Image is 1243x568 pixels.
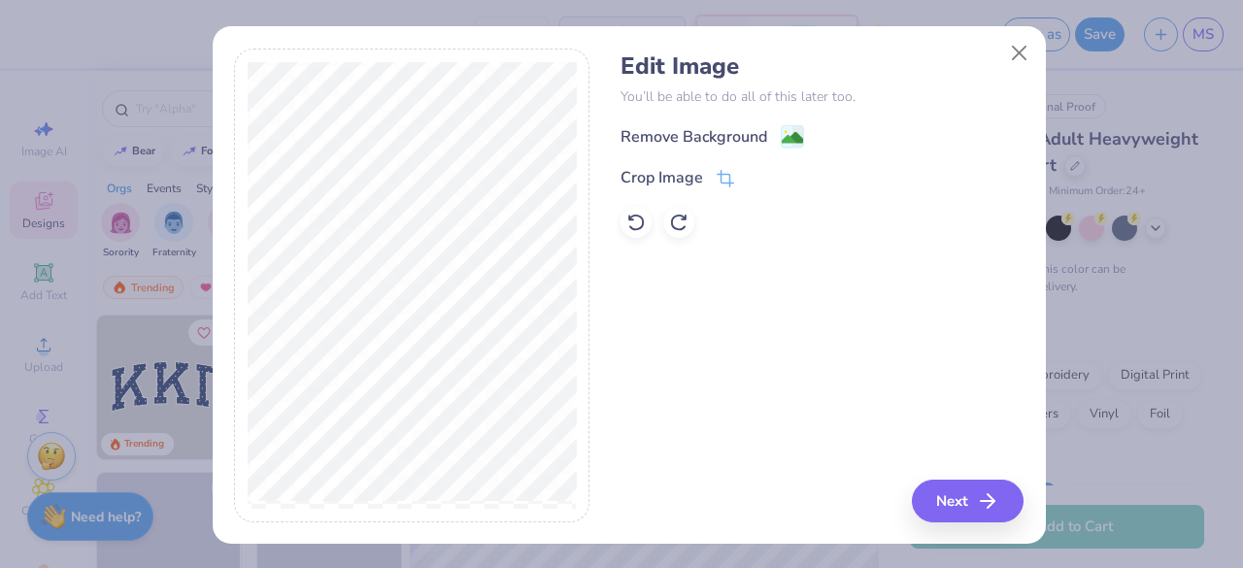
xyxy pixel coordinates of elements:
[912,480,1024,522] button: Next
[621,166,703,189] div: Crop Image
[1000,35,1037,72] button: Close
[621,52,1024,81] h4: Edit Image
[621,86,1024,107] p: You’ll be able to do all of this later too.
[621,125,767,149] div: Remove Background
